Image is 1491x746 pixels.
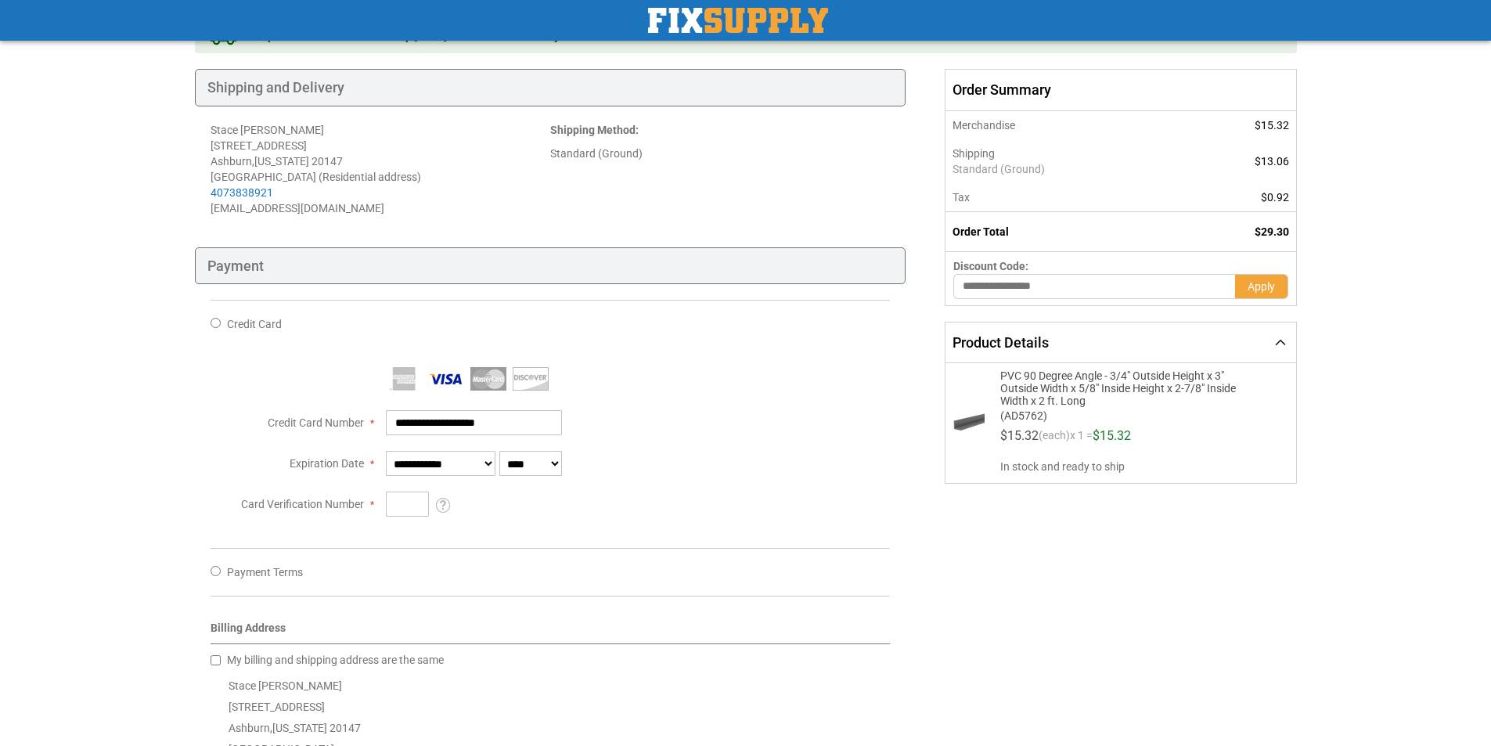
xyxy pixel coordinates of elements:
[268,416,364,429] span: Credit Card Number
[953,406,985,438] img: PVC 90 Degree Angle - 3/4" Outside Height x 3" Outside Width x 5/8" Inside Height x 2-7/8" Inside...
[953,147,995,160] span: Shipping
[550,124,639,136] strong: :
[211,202,384,214] span: [EMAIL_ADDRESS][DOMAIN_NAME]
[195,69,906,106] div: Shipping and Delivery
[272,722,327,734] span: [US_STATE]
[1248,280,1275,293] span: Apply
[1235,274,1288,299] button: Apply
[953,334,1049,351] span: Product Details
[550,124,636,136] span: Shipping Method
[1255,155,1289,168] span: $13.06
[1000,407,1263,422] span: (AD5762)
[254,155,309,168] span: [US_STATE]
[428,367,464,391] img: Visa
[1000,428,1039,443] span: $15.32
[953,260,1028,272] span: Discount Code:
[470,367,506,391] img: MasterCard
[1000,369,1263,407] span: PVC 90 Degree Angle - 3/4" Outside Height x 3" Outside Width x 5/8" Inside Height x 2-7/8" Inside...
[227,566,303,578] span: Payment Terms
[648,8,828,33] img: Fix Industrial Supply
[211,186,273,199] a: 4073838921
[386,367,422,391] img: American Express
[945,69,1296,111] span: Order Summary
[1039,430,1070,449] span: (each)
[1255,225,1289,238] span: $29.30
[227,654,444,666] span: My billing and shipping address are the same
[211,122,550,216] address: Stace [PERSON_NAME] [STREET_ADDRESS] Ashburn , 20147 [GEOGRAPHIC_DATA] (Residential address)
[227,318,282,330] span: Credit Card
[290,457,364,470] span: Expiration Date
[1255,119,1289,132] span: $15.32
[953,225,1009,238] strong: Order Total
[211,620,891,644] div: Billing Address
[195,247,906,285] div: Payment
[648,8,828,33] a: store logo
[513,367,549,391] img: Discover
[1070,430,1093,449] span: x 1 =
[945,111,1186,139] th: Merchandise
[241,498,364,510] span: Card Verification Number
[1093,428,1131,443] span: $15.32
[945,183,1186,212] th: Tax
[953,161,1177,177] span: Standard (Ground)
[1000,459,1283,474] span: In stock and ready to ship
[1261,191,1289,204] span: $0.92
[550,146,890,161] div: Standard (Ground)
